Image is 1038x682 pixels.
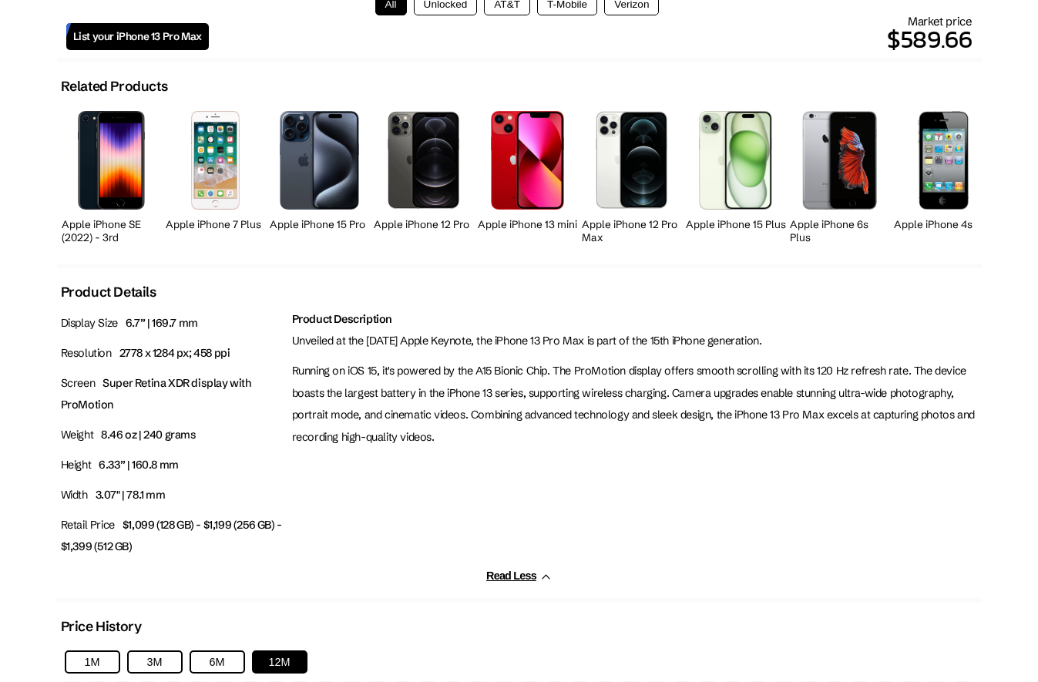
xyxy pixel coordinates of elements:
div: Market price [209,14,972,58]
p: Running on iOS 15, it's powered by the A15 Bionic Chip. The ProMotion display offers smooth scrol... [292,360,978,449]
p: Retail Price [61,514,284,559]
h2: Related Products [61,78,168,95]
p: $589.66 [209,21,972,58]
button: 1M [65,650,120,674]
h2: Apple iPhone 7 Plus [166,218,266,231]
h2: Apple iPhone 12 Pro [374,218,474,231]
span: 2778 x 1284 px; 458 ppi [119,346,230,360]
p: Width [61,484,284,506]
a: iPhone 7 Plus Apple iPhone 7 Plus [166,102,266,248]
a: iPhone 4s Apple iPhone 4s [894,102,994,248]
a: iPhone 6s Plus Apple iPhone 6s Plus [790,102,890,248]
a: iPhone 13 mini Apple iPhone 13 mini [478,102,578,248]
button: 12M [252,650,307,674]
a: iPhone 15 Plus Apple iPhone 15 Plus [686,102,786,248]
a: List your iPhone 13 Pro Max [66,23,209,50]
h2: Product Details [61,284,156,301]
span: 8.46 oz | 240 grams [101,428,196,442]
p: Resolution [61,342,284,365]
img: iPhone 12 Pro Max [596,111,667,209]
img: iPhone 13 mini [491,111,564,209]
h2: Apple iPhone SE (2022) - 3rd Generation [62,218,162,257]
p: Unveiled at the [DATE] Apple Keynote, the iPhone 13 Pro Max is part of the 15th iPhone generation. [292,330,978,352]
a: iPhone 12 Pro Apple iPhone 12 Pro [374,102,474,248]
h2: Apple iPhone 13 mini [478,218,578,231]
img: iPhone 15 Plus [699,111,772,209]
h2: Apple iPhone 12 Pro Max [582,218,682,244]
a: iPhone SE 3rd Gen Apple iPhone SE (2022) - 3rd Generation [62,102,162,248]
button: Read Less [486,569,552,583]
span: 6.7” | 169.7 mm [126,316,198,330]
img: iPhone 15 Pro [280,111,360,210]
a: iPhone 12 Pro Max Apple iPhone 12 Pro Max [582,102,682,248]
a: iPhone 15 Pro Apple iPhone 15 Pro [270,102,370,248]
span: 3.07" | 78.1 mm [96,488,166,502]
span: 6.33” | 160.8 mm [99,458,179,472]
span: Super Retina XDR display with ProMotion [61,376,251,412]
p: Display Size [61,312,284,334]
img: iPhone 6s Plus [798,111,882,209]
img: iPhone SE 3rd Gen [78,111,145,209]
p: Screen [61,372,284,417]
p: Height [61,454,284,476]
img: iPhone 12 Pro [388,111,459,209]
button: 3M [127,650,183,674]
button: 6M [190,650,245,674]
span: List your iPhone 13 Pro Max [73,30,202,43]
img: iPhone 7 Plus [191,111,240,209]
h2: Apple iPhone 6s Plus [790,218,890,244]
h2: Price History [61,618,142,635]
h2: Product Description [292,312,978,326]
h2: Apple iPhone 15 Pro [270,218,370,231]
h2: Apple iPhone 4s [894,218,994,231]
h2: Apple iPhone 15 Plus [686,218,786,231]
p: Weight [61,424,284,446]
img: iPhone 4s [895,111,993,210]
span: $1,099 (128 GB) - $1,199 (256 GB) - $1,399 (512 GB) [61,518,282,554]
